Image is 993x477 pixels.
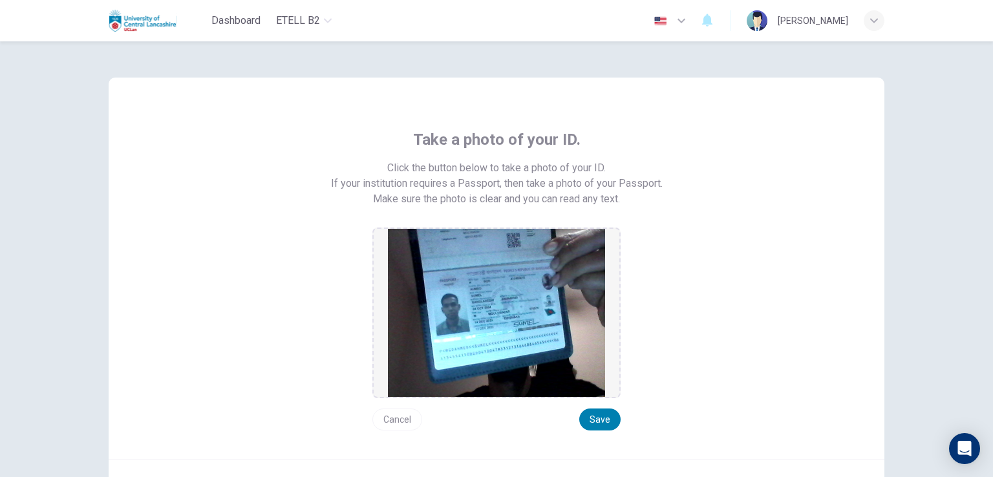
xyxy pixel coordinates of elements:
[206,9,266,32] button: Dashboard
[388,229,605,397] img: preview screemshot
[373,191,620,207] span: Make sure the photo is clear and you can read any text.
[211,13,261,28] span: Dashboard
[276,13,320,28] span: eTELL B2
[372,408,422,430] button: Cancel
[109,8,206,34] a: Uclan logo
[109,8,176,34] img: Uclan logo
[949,433,980,464] div: Open Intercom Messenger
[652,16,668,26] img: en
[413,129,581,150] span: Take a photo of your ID.
[747,10,767,31] img: Profile picture
[579,408,621,430] button: Save
[778,13,848,28] div: [PERSON_NAME]
[331,160,663,191] span: Click the button below to take a photo of your ID. If your institution requires a Passport, then ...
[271,9,337,32] button: eTELL B2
